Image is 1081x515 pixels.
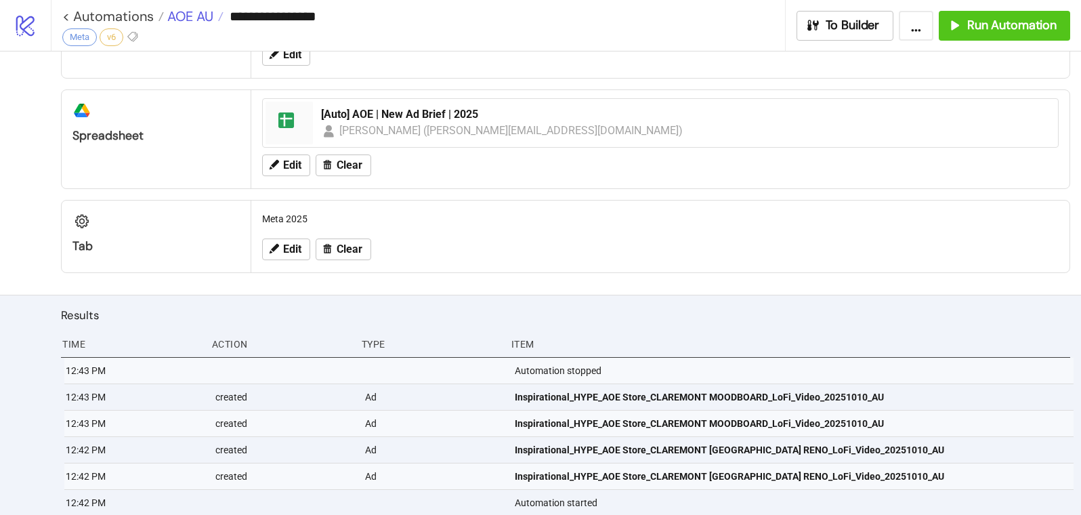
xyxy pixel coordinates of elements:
[64,464,205,489] div: 12:42 PM
[364,464,504,489] div: Ad
[515,390,884,405] span: Inspirational_HYPE_AOE Store_CLAREMONT MOODBOARD_LoFi_Video_20251010_AU
[337,243,362,255] span: Clear
[214,411,354,436] div: created
[72,239,240,254] div: Tab
[939,11,1070,41] button: Run Automation
[515,437,1064,463] a: Inspirational_HYPE_AOE Store_CLAREMONT [GEOGRAPHIC_DATA] RENO_LoFi_Video_20251010_AU
[899,11,933,41] button: ...
[62,28,97,46] div: Meta
[164,9,224,23] a: AOE AU
[967,18,1057,33] span: Run Automation
[316,239,371,260] button: Clear
[515,442,944,457] span: Inspirational_HYPE_AOE Store_CLAREMONT [GEOGRAPHIC_DATA] RENO_LoFi_Video_20251010_AU
[262,44,310,66] button: Edit
[262,239,310,260] button: Edit
[797,11,894,41] button: To Builder
[61,331,201,357] div: Time
[364,411,504,436] div: Ad
[316,154,371,176] button: Clear
[337,159,362,171] span: Clear
[164,7,213,25] span: AOE AU
[515,411,1064,436] a: Inspirational_HYPE_AOE Store_CLAREMONT MOODBOARD_LoFi_Video_20251010_AU
[364,437,504,463] div: Ad
[515,384,1064,410] a: Inspirational_HYPE_AOE Store_CLAREMONT MOODBOARD_LoFi_Video_20251010_AU
[257,206,1064,232] div: Meta 2025
[360,331,501,357] div: Type
[515,416,884,431] span: Inspirational_HYPE_AOE Store_CLAREMONT MOODBOARD_LoFi_Video_20251010_AU
[321,107,1050,122] div: [Auto] AOE | New Ad Brief | 2025
[283,243,301,255] span: Edit
[515,464,1064,489] a: Inspirational_HYPE_AOE Store_CLAREMONT [GEOGRAPHIC_DATA] RENO_LoFi_Video_20251010_AU
[283,49,301,61] span: Edit
[72,128,240,144] div: Spreadsheet
[64,358,205,384] div: 12:43 PM
[64,437,205,463] div: 12:42 PM
[64,384,205,410] div: 12:43 PM
[64,411,205,436] div: 12:43 PM
[262,154,310,176] button: Edit
[826,18,880,33] span: To Builder
[214,464,354,489] div: created
[214,384,354,410] div: created
[510,331,1070,357] div: Item
[513,358,1074,384] div: Automation stopped
[211,331,351,357] div: Action
[61,306,1070,324] h2: Results
[283,159,301,171] span: Edit
[62,9,164,23] a: < Automations
[100,28,123,46] div: v6
[339,122,683,139] div: [PERSON_NAME] ([PERSON_NAME][EMAIL_ADDRESS][DOMAIN_NAME])
[364,384,504,410] div: Ad
[515,469,944,484] span: Inspirational_HYPE_AOE Store_CLAREMONT [GEOGRAPHIC_DATA] RENO_LoFi_Video_20251010_AU
[214,437,354,463] div: created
